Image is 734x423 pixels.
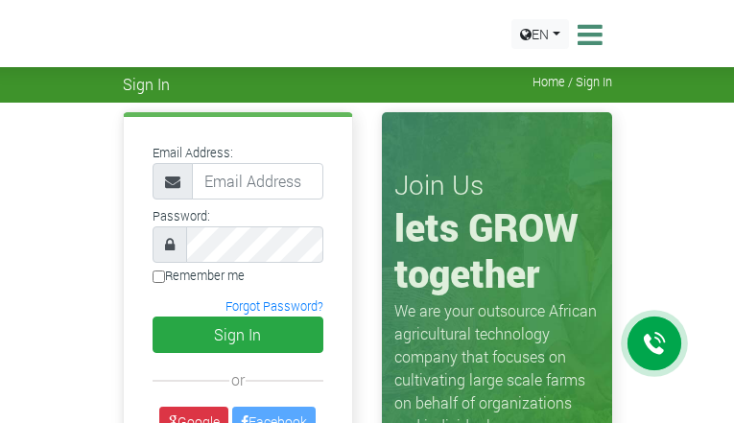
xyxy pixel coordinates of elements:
a: EN [511,19,569,49]
input: Email Address [192,163,323,200]
label: Password: [153,207,210,225]
button: Sign In [153,317,323,353]
div: or [153,368,323,391]
span: Sign In [123,75,170,93]
a: Forgot Password? [225,298,323,314]
span: Home / Sign In [533,75,612,89]
h1: lets GROW together [394,204,600,296]
label: Email Address: [153,144,233,162]
input: Remember me [153,270,165,283]
label: Remember me [153,267,245,285]
h3: Join Us [394,169,600,201]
